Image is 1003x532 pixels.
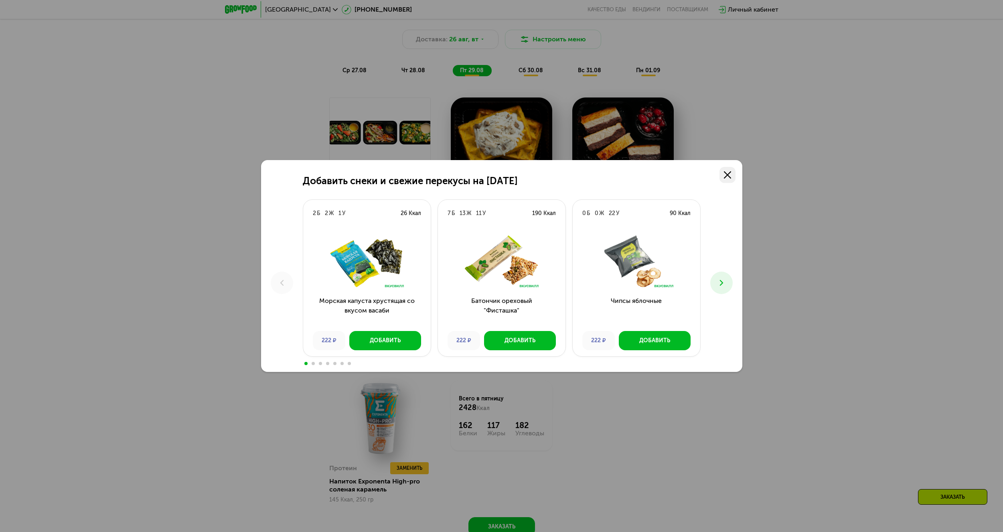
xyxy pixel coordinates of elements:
[460,209,466,217] div: 13
[599,209,604,217] div: Ж
[582,331,615,350] div: 222 ₽
[579,234,694,290] img: Чипсы яблочные
[670,209,691,217] div: 90 Ккал
[444,234,559,290] img: Батончик ореховый "Фисташка"
[587,209,590,217] div: Б
[310,234,424,290] img: Морская капуста хрустящая со вкусом васаби
[401,209,421,217] div: 26 Ккал
[595,209,598,217] div: 0
[639,337,670,345] div: Добавить
[438,296,565,325] h3: Батончик ореховый "Фисташка"
[476,209,482,217] div: 11
[325,209,328,217] div: 2
[303,296,431,325] h3: Морская капуста хрустящая со вкусом васаби
[573,296,700,325] h3: Чипсы яблочные
[466,209,471,217] div: Ж
[329,209,334,217] div: Ж
[452,209,455,217] div: Б
[338,209,341,217] div: 1
[482,209,486,217] div: У
[582,209,586,217] div: 0
[317,209,320,217] div: Б
[370,337,401,345] div: Добавить
[484,331,556,350] button: Добавить
[616,209,619,217] div: У
[313,209,316,217] div: 2
[532,209,556,217] div: 190 Ккал
[609,209,615,217] div: 22
[619,331,691,350] button: Добавить
[342,209,345,217] div: У
[313,331,345,350] div: 222 ₽
[349,331,421,350] button: Добавить
[448,331,480,350] div: 222 ₽
[505,337,535,345] div: Добавить
[448,209,451,217] div: 7
[303,175,518,187] h2: Добавить снеки и свежие перекусы на [DATE]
